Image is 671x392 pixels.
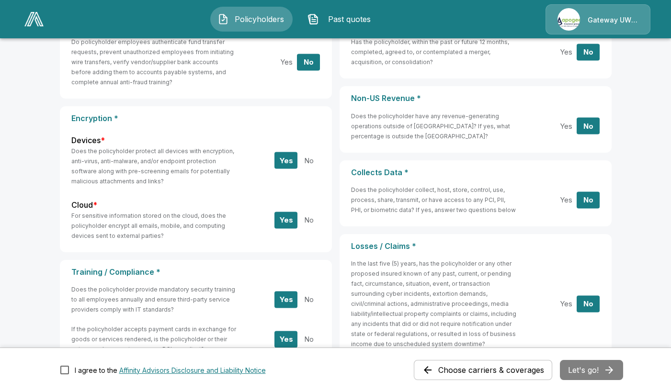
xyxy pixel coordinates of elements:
button: Yes [554,295,577,312]
span: Policyholders [233,13,285,25]
h6: In the last five (5) years, has the policyholder or any other proposed insured known of any past,... [351,258,517,349]
button: No [297,54,320,70]
button: No [577,295,600,312]
button: No [297,331,320,347]
button: I agree to the [119,365,266,375]
button: Yes [554,118,577,134]
button: No [297,291,320,308]
button: Yes [274,54,297,70]
h6: Has the policyholder, within the past or future 12 months, completed, agreed to, or contemplated ... [351,37,517,67]
button: Yes [274,331,297,347]
button: No [297,212,320,228]
button: No [577,191,600,208]
h6: If the policyholder accepts payment cards in exchange for goods or services rendered, is the poli... [71,324,238,354]
p: Losses / Claims * [351,242,600,251]
h6: Do policyholder employees authenticate fund transfer requests, prevent unauthorized employees fro... [71,37,238,87]
button: Past quotes IconPast quotes [300,7,383,32]
h6: Does the policyholder provide mandatory security training to all employees annually and ensure th... [71,284,238,314]
button: Yes [554,44,577,60]
p: Collects Data * [351,168,600,177]
button: Choose carriers & coverages [414,360,552,380]
p: Gateway UW dba Apogee [588,15,638,25]
button: Yes [274,212,297,228]
button: No [577,44,600,60]
img: Policyholders Icon [217,13,229,25]
img: AA Logo [24,12,44,26]
div: I agree to the [75,365,266,375]
p: Non-US Revenue * [351,94,600,103]
button: Yes [274,152,297,169]
img: Past quotes Icon [307,13,319,25]
button: No [577,118,600,134]
label: Cloud [71,200,97,211]
img: Agency Icon [557,8,580,31]
h6: Does the policyholder have any revenue-generating operations outside of [GEOGRAPHIC_DATA]? If yes... [351,111,517,141]
h6: For sensitive information stored on the cloud, does the policyholder encrypt all emails, mobile, ... [71,211,238,241]
a: Agency IconGateway UW dba Apogee [546,4,650,34]
p: Encryption * [71,114,320,123]
span: Past quotes [323,13,375,25]
label: Devices [71,135,105,146]
button: No [297,152,320,169]
button: Policyholders IconPolicyholders [210,7,293,32]
h6: Does the policyholder collect, host, store, control, use, process, share, transmit, or have acces... [351,185,517,215]
h6: Does the policyholder protect all devices with encryption, anti-virus, anti-malware, and/or endpo... [71,146,238,186]
button: Yes [274,291,297,308]
p: Training / Compliance * [71,268,320,277]
button: Yes [554,191,577,208]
